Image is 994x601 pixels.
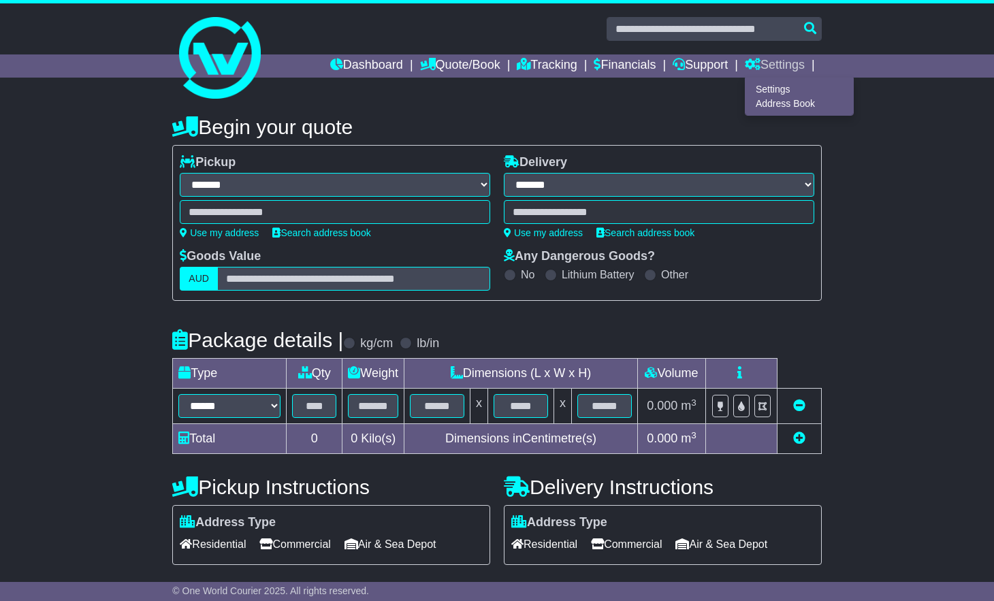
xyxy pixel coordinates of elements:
[517,54,577,78] a: Tracking
[344,534,436,555] span: Air & Sea Depot
[259,534,330,555] span: Commercial
[180,267,218,291] label: AUD
[675,534,767,555] span: Air & Sea Depot
[180,155,236,170] label: Pickup
[470,389,488,424] td: x
[504,155,567,170] label: Delivery
[180,227,259,238] a: Use my address
[287,424,342,454] td: 0
[511,515,607,530] label: Address Type
[647,399,677,412] span: 0.000
[594,54,656,78] a: Financials
[180,249,261,264] label: Goods Value
[745,78,854,116] div: Quote/Book
[638,359,706,389] td: Volume
[745,97,853,112] a: Address Book
[661,268,688,281] label: Other
[562,268,635,281] label: Lithium Battery
[404,424,638,454] td: Dimensions in Centimetre(s)
[172,116,821,138] h4: Begin your quote
[272,227,370,238] a: Search address book
[287,359,342,389] td: Qty
[596,227,694,238] a: Search address book
[420,54,500,78] a: Quote/Book
[745,82,853,97] a: Settings
[647,432,677,445] span: 0.000
[180,534,246,555] span: Residential
[180,515,276,530] label: Address Type
[504,227,583,238] a: Use my address
[330,54,403,78] a: Dashboard
[793,399,805,412] a: Remove this item
[511,534,577,555] span: Residential
[342,359,404,389] td: Weight
[504,249,655,264] label: Any Dangerous Goods?
[681,399,696,412] span: m
[691,430,696,440] sup: 3
[173,359,287,389] td: Type
[745,54,805,78] a: Settings
[591,534,662,555] span: Commercial
[521,268,534,281] label: No
[172,329,343,351] h4: Package details |
[691,397,696,408] sup: 3
[554,389,572,424] td: x
[351,432,357,445] span: 0
[172,585,369,596] span: © One World Courier 2025. All rights reserved.
[173,424,287,454] td: Total
[417,336,439,351] label: lb/in
[172,476,490,498] h4: Pickup Instructions
[681,432,696,445] span: m
[673,54,728,78] a: Support
[360,336,393,351] label: kg/cm
[404,359,638,389] td: Dimensions (L x W x H)
[504,476,822,498] h4: Delivery Instructions
[793,432,805,445] a: Add new item
[342,424,404,454] td: Kilo(s)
